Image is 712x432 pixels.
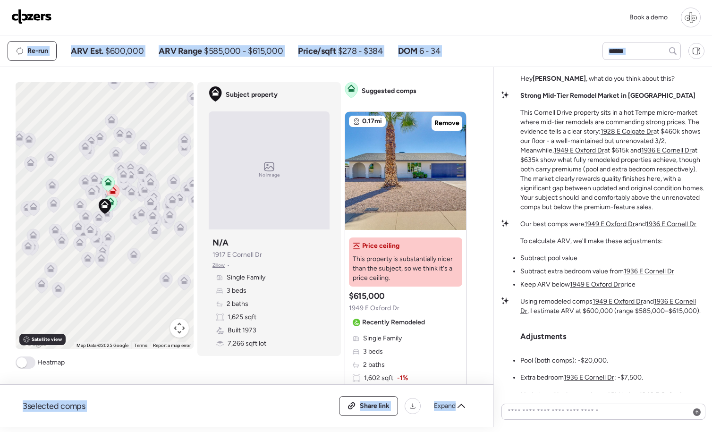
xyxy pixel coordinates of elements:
[397,373,408,383] span: -1%
[228,326,256,335] span: Built 1973
[32,336,62,343] span: Satellite view
[593,297,643,305] a: 1949 E Oxford Dr
[601,127,653,136] a: 1928 E Colgate Dr
[349,290,385,302] h3: $615,000
[434,401,456,411] span: Expand
[570,280,620,288] a: 1949 E Oxford Dr
[338,45,383,57] span: $278 - $384
[520,108,704,212] p: This Cornell Drive property sits in a hot Tempe micro-market where mid-tier remodels are commandi...
[363,347,383,356] span: 3 beds
[212,250,262,260] span: 1917 E Cornell Dr
[71,45,103,57] span: ARV Est.
[520,74,675,84] span: Hey , what do you think about this?
[363,360,385,370] span: 2 baths
[520,267,674,276] li: Subtract extra bedroom value from
[18,337,49,349] img: Google
[641,146,692,154] a: 1936 E Cornell Dr
[520,297,704,316] p: Using remodeled comps and , I estimate ARV at $600,000 (range $585,000–$615,000).
[362,318,425,327] span: Recently Remodeled
[228,313,256,322] span: 1,625 sqft
[212,237,229,248] h3: N/A
[520,237,663,246] p: To calculate ARV, we'll make these adjustments:
[105,45,144,57] span: $600,000
[76,343,128,348] span: Map Data ©2025 Google
[227,286,246,296] span: 3 beds
[419,45,441,57] span: 6 - 34
[629,13,668,21] span: Book a demo
[23,400,85,412] span: 3 selected comps
[227,273,265,282] span: Single Family
[520,373,643,382] p: Extra bedroom : -$7,500.
[227,299,248,309] span: 2 baths
[11,9,52,24] img: Logo
[212,262,225,269] span: Zillow
[585,220,635,228] a: 1949 E Oxford Dr
[204,45,283,57] span: $585,000 - $615,000
[27,46,48,56] span: Re-run
[520,254,577,263] li: Subtract pool value
[533,75,586,83] span: [PERSON_NAME]
[363,334,402,343] span: Single Family
[259,171,280,179] span: No image
[37,358,65,367] span: Heatmap
[360,401,390,411] span: Share link
[170,319,189,338] button: Map camera controls
[228,339,266,348] span: 7,266 sqft lot
[153,343,191,348] a: Report a map error
[520,220,696,229] p: Our best comps were and
[349,304,399,313] span: 1949 E Oxford Dr
[564,373,614,381] a: 1936 E Cornell Dr
[18,337,49,349] a: Open this area in Google Maps (opens a new window)
[353,254,458,283] span: This property is substantially nicer than the subject, so we think it's a price ceiling.
[520,356,608,365] p: Pool (both comps): -$20,000.
[398,45,417,57] span: DOM
[364,373,393,383] span: 1,602 sqft
[624,267,674,275] a: 1936 E Cornell Dr
[298,45,336,57] span: Price/sqft
[362,241,399,251] span: Price ceiling
[520,280,636,289] li: Keep ARV below price
[520,92,695,100] strong: Strong Mid-Tier Remodel Market in [GEOGRAPHIC_DATA]
[434,119,459,128] span: Remove
[362,117,382,126] span: 0.17mi
[646,220,696,228] a: 1936 E Cornell Dr
[520,390,704,409] p: Market positioning cap: keep ARV below ($615,000); round for finishes and proximity.
[159,45,202,57] span: ARV Range
[227,262,229,269] span: •
[554,146,604,154] a: 1949 E Oxford Dr
[226,90,278,100] span: Subject property
[134,343,147,348] a: Terms
[520,331,567,341] h3: Adjustments
[362,86,416,96] span: Suggested comps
